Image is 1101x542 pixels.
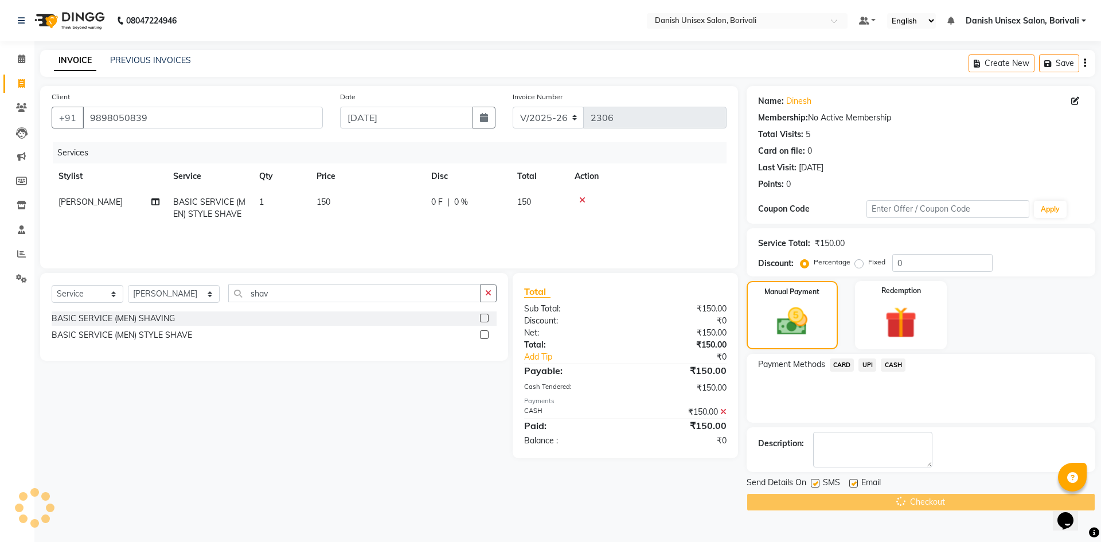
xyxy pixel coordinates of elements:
label: Fixed [868,257,885,267]
div: Payable: [516,364,625,377]
button: Create New [969,54,1034,72]
div: Name: [758,95,784,107]
th: Stylist [52,163,166,189]
a: PREVIOUS INVOICES [110,55,191,65]
th: Total [510,163,568,189]
div: Payments [524,396,727,406]
th: Disc [424,163,510,189]
span: 150 [517,197,531,207]
label: Client [52,92,70,102]
span: CARD [830,358,854,372]
a: Dinesh [786,95,811,107]
div: ₹150.00 [815,237,845,249]
div: ₹150.00 [625,303,735,315]
span: Send Details On [747,477,806,491]
div: 0 [807,145,812,157]
div: BASIC SERVICE (MEN) STYLE SHAVE [52,329,192,341]
img: _gift.svg [875,303,927,342]
div: Service Total: [758,237,810,249]
div: Paid: [516,419,625,432]
div: Card on file: [758,145,805,157]
div: Description: [758,438,804,450]
div: Net: [516,327,625,339]
span: 0 % [454,196,468,208]
span: 150 [317,197,330,207]
label: Date [340,92,356,102]
div: Balance : [516,435,625,447]
div: Discount: [758,258,794,270]
img: logo [29,5,108,37]
div: Cash Tendered: [516,382,625,394]
div: Total Visits: [758,128,803,141]
button: Apply [1034,201,1067,218]
div: Sub Total: [516,303,625,315]
span: | [447,196,450,208]
div: ₹0 [625,435,735,447]
div: [DATE] [799,162,823,174]
div: ₹150.00 [625,364,735,377]
div: Total: [516,339,625,351]
span: BASIC SERVICE (MEN) STYLE SHAVE [173,197,245,219]
span: UPI [858,358,876,372]
button: Save [1039,54,1079,72]
span: [PERSON_NAME] [58,197,123,207]
label: Redemption [881,286,921,296]
div: 5 [806,128,810,141]
label: Manual Payment [764,287,819,297]
span: 0 F [431,196,443,208]
div: No Active Membership [758,112,1084,124]
b: 08047224946 [126,5,177,37]
div: 0 [786,178,791,190]
span: Email [861,477,881,491]
div: BASIC SERVICE (MEN) SHAVING [52,313,175,325]
span: Danish Unisex Salon, Borivali [966,15,1079,27]
span: Total [524,286,550,298]
input: Search by Name/Mobile/Email/Code [83,107,323,128]
div: CASH [516,406,625,418]
label: Percentage [814,257,850,267]
span: 1 [259,197,264,207]
div: Coupon Code [758,203,866,215]
span: CASH [881,358,905,372]
div: Last Visit: [758,162,797,174]
button: +91 [52,107,84,128]
input: Enter Offer / Coupon Code [866,200,1029,218]
div: ₹150.00 [625,419,735,432]
th: Price [310,163,424,189]
div: ₹0 [643,351,735,363]
th: Action [568,163,727,189]
label: Invoice Number [513,92,563,102]
div: ₹150.00 [625,382,735,394]
span: SMS [823,477,840,491]
div: Membership: [758,112,808,124]
th: Service [166,163,252,189]
div: ₹0 [625,315,735,327]
input: Search or Scan [228,284,481,302]
a: INVOICE [54,50,96,71]
div: ₹150.00 [625,406,735,418]
div: ₹150.00 [625,327,735,339]
div: Points: [758,178,784,190]
iframe: chat widget [1053,496,1090,531]
div: Services [53,142,735,163]
div: ₹150.00 [625,339,735,351]
span: Payment Methods [758,358,825,371]
a: Add Tip [516,351,643,363]
div: Discount: [516,315,625,327]
th: Qty [252,163,310,189]
img: _cash.svg [767,304,817,339]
